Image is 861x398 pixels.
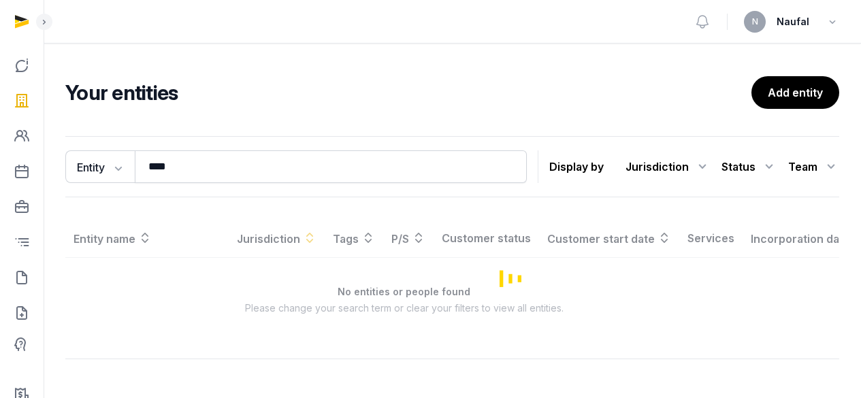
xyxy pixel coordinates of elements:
[744,11,766,33] button: N
[788,156,839,178] div: Team
[777,14,809,30] span: Naufal
[752,18,758,26] span: N
[751,76,839,109] a: Add entity
[626,156,711,178] div: Jurisdiction
[65,80,751,105] h2: Your entities
[721,156,777,178] div: Status
[549,156,604,178] p: Display by
[65,150,135,183] button: Entity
